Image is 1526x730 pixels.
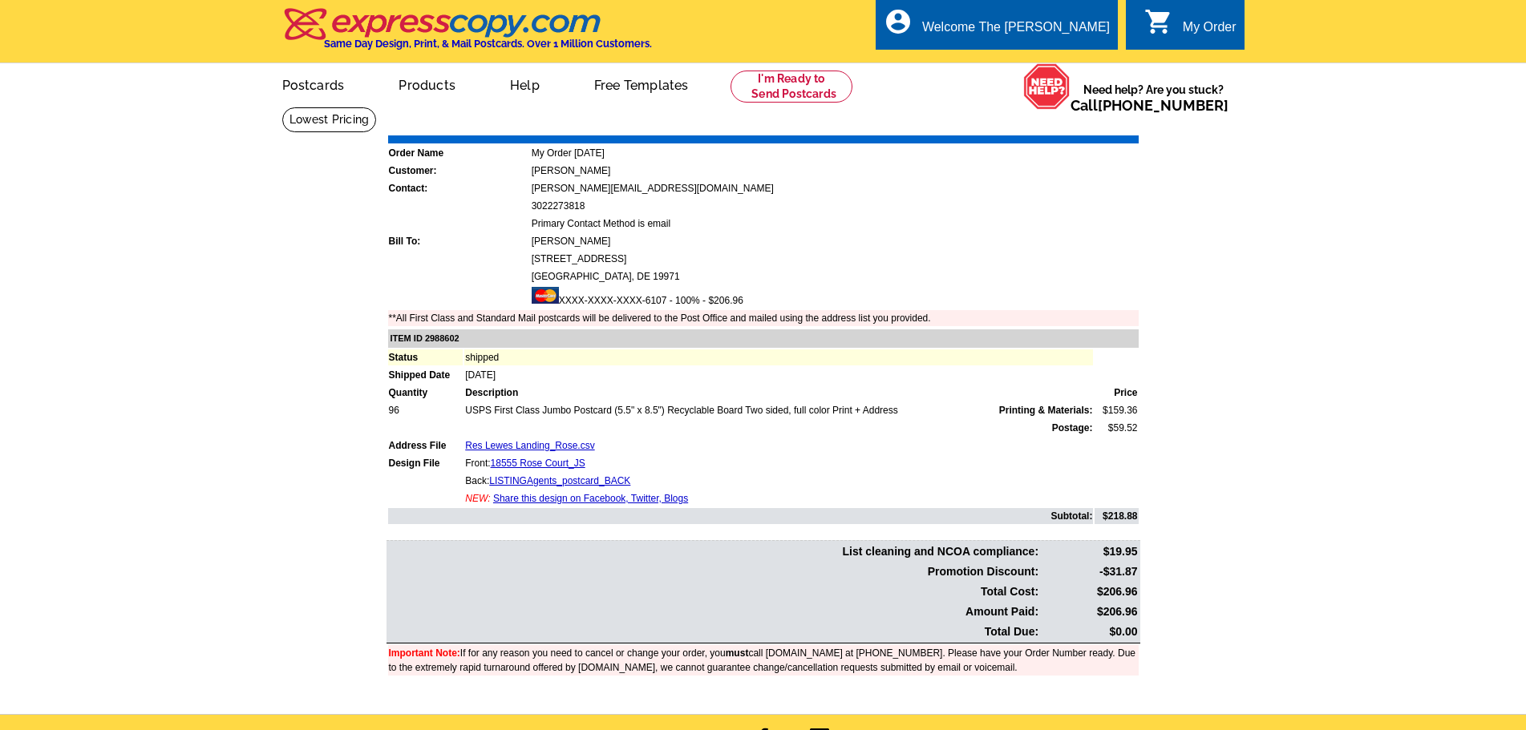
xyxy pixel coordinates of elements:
i: shopping_cart [1144,7,1173,36]
td: -$31.87 [1041,563,1138,581]
td: **All First Class and Standard Mail postcards will be delivered to the Post Office and mailed usi... [388,310,1139,326]
td: $218.88 [1095,508,1138,524]
td: $0.00 [1041,623,1138,641]
td: $159.36 [1095,402,1138,418]
a: Res Lewes Landing_Rose.csv [465,440,594,451]
td: Contact: [388,180,529,196]
td: Total Due: [388,623,1040,641]
span: NEW: [465,493,490,504]
img: help [1023,63,1071,110]
td: Total Cost: [388,583,1040,601]
td: [PERSON_NAME] [531,233,1139,249]
td: 3022273818 [531,198,1139,214]
td: Customer: [388,163,529,179]
td: XXXX-XXXX-XXXX-6107 - 100% - $206.96 [531,286,1139,309]
td: Shipped Date [388,367,463,383]
a: [PHONE_NUMBER] [1098,97,1228,114]
td: ITEM ID 2988602 [388,329,1139,348]
font: Important Note: [389,647,460,659]
a: Postcards [257,65,370,103]
span: Printing & Materials: [999,403,1093,417]
td: Price [1095,385,1138,401]
td: If for any reason you need to cancel or change your order, you call [DOMAIN_NAME] at [PHONE_NUMBE... [388,645,1139,676]
td: Subtotal: [388,508,1094,524]
a: Same Day Design, Print, & Mail Postcards. Over 1 Million Customers. [282,19,652,50]
h4: Same Day Design, Print, & Mail Postcards. Over 1 Million Customers. [324,38,652,50]
td: Back: [464,473,1093,489]
img: mast.gif [532,287,559,304]
td: Promotion Discount: [388,563,1040,581]
a: Share this design on Facebook, Twitter, Blogs [493,493,688,504]
i: account_circle [884,7,913,36]
td: 96 [388,402,463,418]
b: must [726,647,749,659]
td: Primary Contact Method is email [531,216,1139,232]
td: shipped [464,349,1093,365]
td: Status [388,349,463,365]
td: My Order [DATE] [531,145,1139,161]
td: Amount Paid: [388,603,1040,621]
td: $206.96 [1041,603,1138,621]
div: Welcome The [PERSON_NAME] [922,20,1110,42]
td: $59.52 [1095,420,1138,436]
a: Free Templates [569,65,714,103]
td: Quantity [388,385,463,401]
td: Order Name [388,145,529,161]
a: shopping_cart My Order [1144,18,1237,38]
td: Address File [388,438,463,454]
span: Need help? Are you stuck? [1071,82,1237,114]
td: Front: [464,455,1093,471]
td: Bill To: [388,233,529,249]
td: [DATE] [464,367,1093,383]
a: LISTINGAgents_postcard_BACK [489,475,630,486]
a: Products [373,65,481,103]
td: [PERSON_NAME][EMAIL_ADDRESS][DOMAIN_NAME] [531,180,1139,196]
div: My Order [1183,20,1237,42]
strong: Postage: [1052,422,1093,434]
a: 18555 Rose Court_JS [491,458,585,469]
td: $206.96 [1041,583,1138,601]
td: $19.95 [1041,542,1138,561]
td: Description [464,385,1093,401]
td: [GEOGRAPHIC_DATA], DE 19971 [531,268,1139,284]
span: Call [1071,97,1228,114]
td: Design File [388,455,463,471]
a: Help [484,65,565,103]
td: List cleaning and NCOA compliance: [388,542,1040,561]
td: USPS First Class Jumbo Postcard (5.5" x 8.5") Recyclable Board Two sided, full color Print + Address [464,402,1093,418]
td: [PERSON_NAME] [531,163,1139,179]
td: [STREET_ADDRESS] [531,251,1139,267]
